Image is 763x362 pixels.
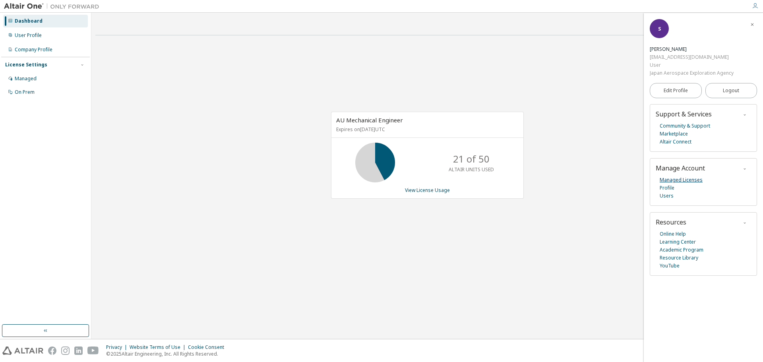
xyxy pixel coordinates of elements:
[656,110,712,118] span: Support & Services
[656,164,705,172] span: Manage Account
[660,246,703,254] a: Academic Program
[650,45,734,53] div: Shunpei Shimizu
[723,87,739,95] span: Logout
[660,230,686,238] a: Online Help
[660,122,710,130] a: Community & Support
[15,32,42,39] div: User Profile
[5,62,47,68] div: License Settings
[658,25,661,32] span: S
[660,192,674,200] a: Users
[664,87,688,94] span: Edit Profile
[705,83,757,98] button: Logout
[74,347,83,355] img: linkedin.svg
[61,347,70,355] img: instagram.svg
[15,75,37,82] div: Managed
[449,166,494,173] p: ALTAIR UNITS USED
[650,83,702,98] a: Edit Profile
[453,152,490,166] p: 21 of 50
[2,347,43,355] img: altair_logo.svg
[130,344,188,350] div: Website Terms of Use
[660,254,698,262] a: Resource Library
[48,347,56,355] img: facebook.svg
[656,218,686,226] span: Resources
[106,344,130,350] div: Privacy
[15,18,43,24] div: Dashboard
[106,350,229,357] p: © 2025 Altair Engineering, Inc. All Rights Reserved.
[87,347,99,355] img: youtube.svg
[650,53,734,61] div: [EMAIL_ADDRESS][DOMAIN_NAME]
[15,46,52,53] div: Company Profile
[660,262,680,270] a: YouTube
[4,2,103,10] img: Altair One
[660,176,703,184] a: Managed Licenses
[336,116,403,124] span: AU Mechanical Engineer
[660,130,688,138] a: Marketplace
[660,184,674,192] a: Profile
[188,344,229,350] div: Cookie Consent
[336,126,517,133] p: Expires on [DATE] UTC
[15,89,35,95] div: On Prem
[650,61,734,69] div: User
[405,187,450,194] a: View License Usage
[660,238,696,246] a: Learning Center
[660,138,691,146] a: Altair Connect
[650,69,734,77] div: Japan Aerospace Exploration Agency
